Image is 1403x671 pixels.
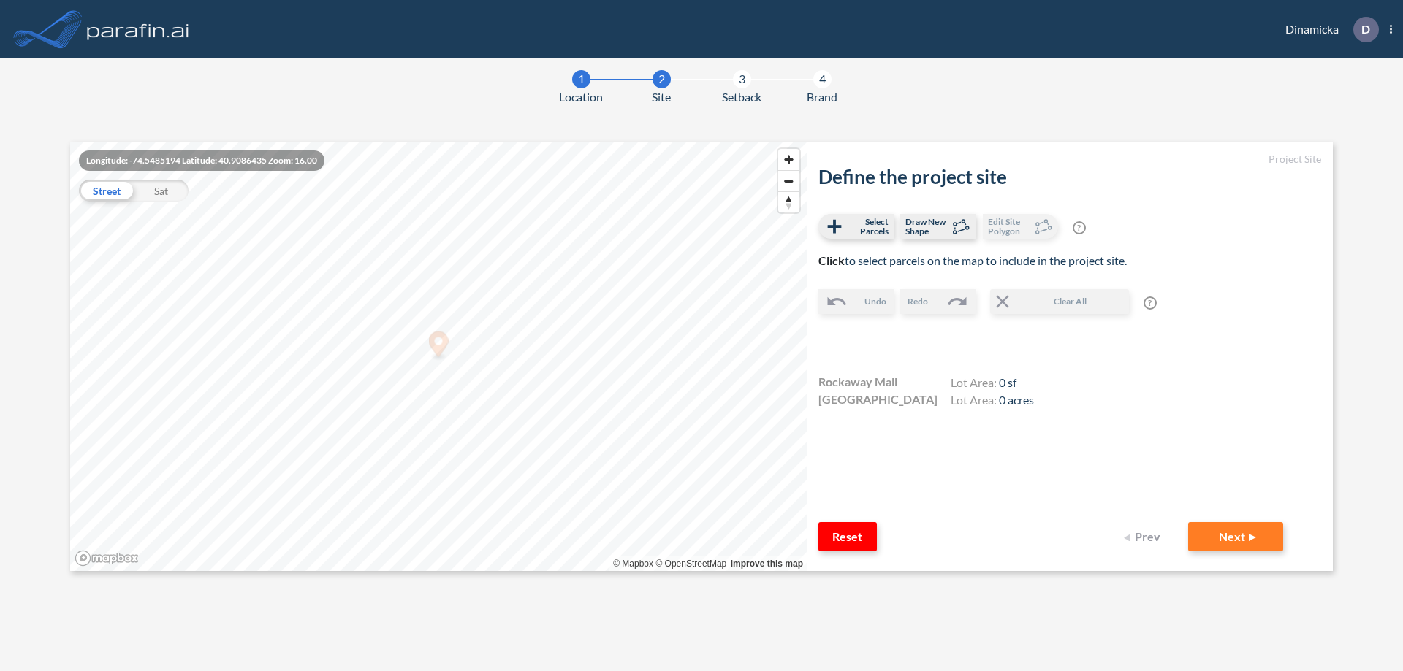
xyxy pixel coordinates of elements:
button: Reset bearing to north [778,191,799,212]
span: Draw New Shape [905,217,948,236]
span: Location [559,88,603,106]
button: Zoom in [778,149,799,170]
div: 4 [813,70,832,88]
span: Brand [807,88,837,106]
button: Prev [1115,522,1174,551]
span: Redo [908,295,928,308]
span: Edit Site Polygon [988,217,1031,236]
p: D [1361,23,1370,36]
button: Zoom out [778,170,799,191]
span: Rockaway Mall [818,373,897,391]
img: logo [84,15,192,44]
span: 0 acres [999,393,1034,407]
canvas: Map [70,142,807,571]
div: Sat [134,180,189,202]
div: Street [79,180,134,202]
span: ? [1073,221,1086,234]
span: Undo [864,295,886,308]
h4: Lot Area: [951,375,1034,393]
b: Click [818,253,845,267]
span: Setback [722,88,761,106]
span: [GEOGRAPHIC_DATA] [818,391,938,408]
button: Undo [818,289,894,314]
div: 3 [733,70,751,88]
button: Redo [900,289,976,314]
button: Reset [818,522,877,551]
h5: Project Site [818,153,1321,166]
div: Map marker [429,331,449,361]
a: Mapbox [613,559,653,569]
span: Reset bearing to north [778,192,799,212]
button: Clear All [990,289,1129,314]
span: Zoom out [778,171,799,191]
span: to select parcels on the map to include in the project site. [818,253,1127,267]
span: Select Parcels [845,217,889,236]
div: Dinamicka [1263,17,1392,42]
h2: Define the project site [818,166,1321,188]
span: Site [652,88,671,106]
div: 1 [572,70,590,88]
span: ? [1144,296,1157,310]
button: Next [1188,522,1283,551]
div: 2 [653,70,671,88]
span: 0 sf [999,375,1016,389]
span: Clear All [1014,295,1128,308]
div: Longitude: -74.5485194 Latitude: 40.9086435 Zoom: 16.00 [79,150,324,171]
a: Mapbox homepage [75,550,139,567]
a: OpenStreetMap [655,559,726,569]
a: Improve this map [731,559,803,569]
h4: Lot Area: [951,393,1034,410]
